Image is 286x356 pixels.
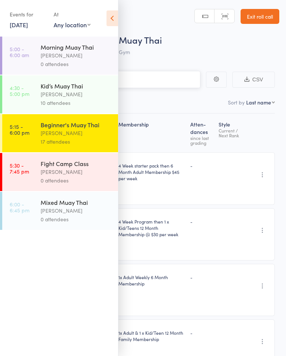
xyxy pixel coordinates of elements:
[41,137,112,146] div: 17 attendees
[2,192,118,230] a: 6:00 -6:45 pmMixed Muay Thai[PERSON_NAME]0 attendees
[41,51,112,60] div: [PERSON_NAME]
[2,37,118,75] a: 5:00 -6:00 amMorning Muay Thai[PERSON_NAME]0 attendees
[241,9,279,24] a: Exit roll call
[2,114,118,152] a: 5:15 -6:00 pmBeginner's Muay Thai[PERSON_NAME]17 attendees
[118,218,184,237] div: 4 Week Program then 1 x Kid/Teens 12 Month Membership @ $30 per week
[41,215,112,224] div: 0 attendees
[54,21,90,29] div: Any location
[232,72,275,88] button: CSV
[187,117,216,149] div: Atten­dances
[54,8,90,21] div: At
[118,162,184,181] div: 4 Week starter pack then 6 Month Adult Membership $45 per week
[228,99,245,106] label: Sort by
[190,162,213,169] div: -
[41,129,112,137] div: [PERSON_NAME]
[10,201,29,213] time: 6:00 - 6:45 pm
[41,43,112,51] div: Morning Muay Thai
[10,162,29,174] time: 5:30 - 7:45 pm
[41,206,112,215] div: [PERSON_NAME]
[41,176,112,185] div: 0 attendees
[190,135,213,145] div: since last grading
[118,330,184,342] div: 1x Adult & 1 x Kid/Teen 12 Month Family Membership
[119,48,130,56] span: Gym
[10,8,46,21] div: Events for
[41,90,112,99] div: [PERSON_NAME]
[190,330,213,336] div: -
[41,60,112,68] div: 0 attendees
[219,128,245,138] div: Current / Next Rank
[41,121,112,129] div: Beginner's Muay Thai
[118,274,184,287] div: 1x Adult Weekly 6 Month Membership
[10,46,29,58] time: 5:00 - 6:00 am
[216,117,248,149] div: Style
[246,99,271,106] div: Last name
[190,218,213,225] div: -
[41,82,112,90] div: Kid’s Muay Thai
[10,21,28,29] a: [DATE]
[190,274,213,280] div: -
[10,124,29,135] time: 5:15 - 6:00 pm
[10,85,29,97] time: 4:30 - 5:00 pm
[2,153,118,191] a: 5:30 -7:45 pmFight Camp Class[PERSON_NAME]0 attendees
[115,117,187,149] div: Membership
[41,159,112,168] div: Fight Camp Class
[41,198,112,206] div: Mixed Muay Thai
[41,168,112,176] div: [PERSON_NAME]
[2,75,118,113] a: 4:30 -5:00 pmKid’s Muay Thai[PERSON_NAME]10 attendees
[41,99,112,107] div: 10 attendees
